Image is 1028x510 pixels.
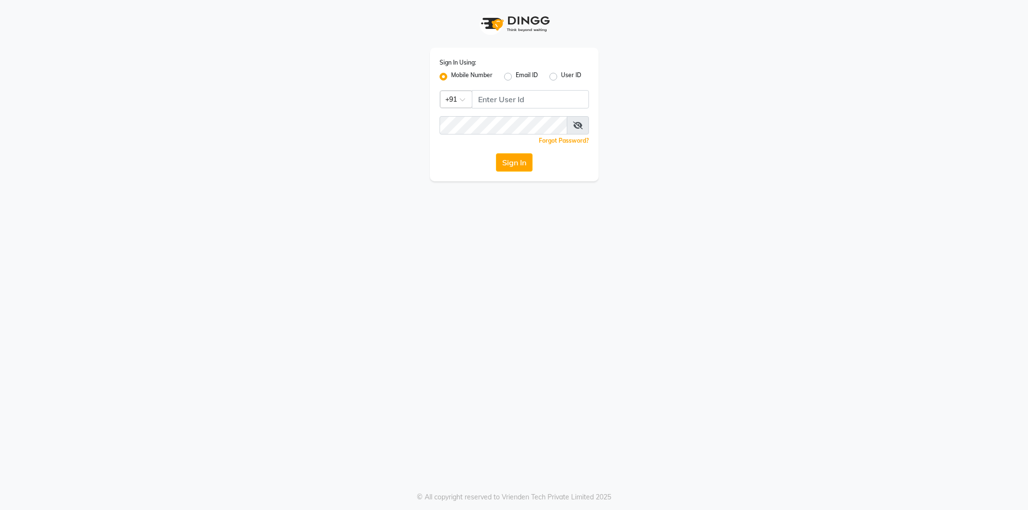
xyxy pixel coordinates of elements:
button: Sign In [496,153,533,172]
img: logo1.svg [476,10,553,38]
label: User ID [561,71,581,82]
label: Sign In Using: [440,58,476,67]
input: Username [472,90,589,108]
label: Email ID [516,71,538,82]
input: Username [440,116,567,134]
label: Mobile Number [451,71,493,82]
a: Forgot Password? [539,137,589,144]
